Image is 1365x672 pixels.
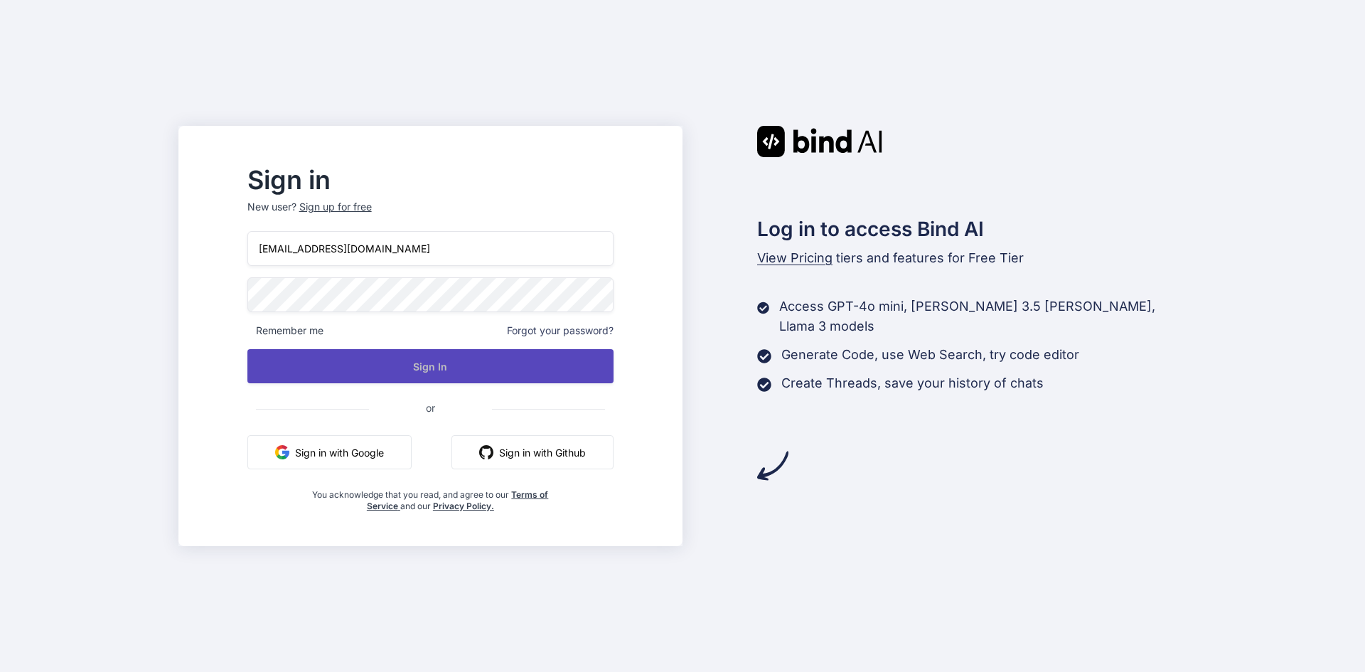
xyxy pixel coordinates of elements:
span: Forgot your password? [507,324,614,338]
p: tiers and features for Free Tier [757,248,1187,268]
span: or [369,390,492,425]
a: Terms of Service [367,489,549,511]
img: github [479,445,493,459]
p: New user? [247,200,614,231]
button: Sign in with Google [247,435,412,469]
p: Access GPT-4o mini, [PERSON_NAME] 3.5 [PERSON_NAME], Llama 3 models [779,297,1187,336]
a: Privacy Policy. [433,501,494,511]
h2: Log in to access Bind AI [757,214,1187,244]
img: arrow [757,450,788,481]
img: Bind AI logo [757,126,882,157]
span: View Pricing [757,250,833,265]
span: Remember me [247,324,323,338]
img: google [275,445,289,459]
button: Sign in with Github [451,435,614,469]
button: Sign In [247,349,614,383]
p: Create Threads, save your history of chats [781,373,1044,393]
h2: Sign in [247,169,614,191]
div: Sign up for free [299,200,372,214]
input: Login or Email [247,231,614,266]
p: Generate Code, use Web Search, try code editor [781,345,1079,365]
div: You acknowledge that you read, and agree to our and our [309,481,553,512]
